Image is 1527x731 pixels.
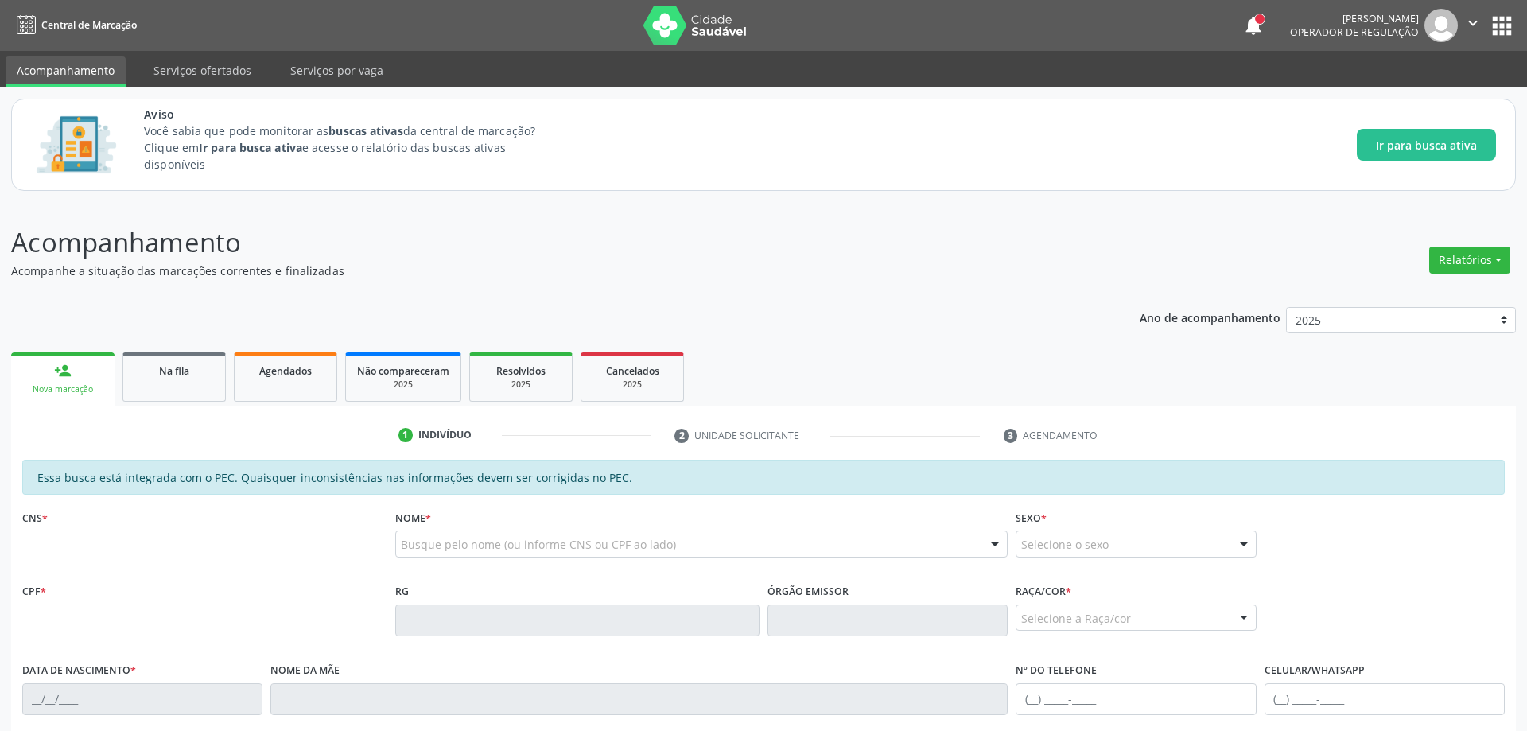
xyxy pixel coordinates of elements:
label: Órgão emissor [767,580,849,605]
label: RG [395,580,409,605]
i:  [1464,14,1482,32]
div: person_add [54,362,72,379]
span: Cancelados [606,364,659,378]
button: Ir para busca ativa [1357,129,1496,161]
span: Agendados [259,364,312,378]
span: Ir para busca ativa [1376,137,1477,154]
img: Imagem de CalloutCard [31,109,122,181]
label: Sexo [1016,506,1047,531]
input: (__) _____-_____ [1016,683,1256,715]
input: __/__/____ [22,683,262,715]
p: Acompanhamento [11,223,1064,262]
img: img [1424,9,1458,42]
span: Resolvidos [496,364,546,378]
div: 2025 [357,379,449,391]
div: 2025 [481,379,561,391]
span: Na fila [159,364,189,378]
a: Central de Marcação [11,12,137,38]
span: Selecione a Raça/cor [1021,610,1131,627]
div: 1 [398,428,413,442]
p: Você sabia que pode monitorar as da central de marcação? Clique em e acesse o relatório das busca... [144,122,565,173]
strong: buscas ativas [328,123,402,138]
button: apps [1488,12,1516,40]
div: 2025 [593,379,672,391]
a: Acompanhamento [6,56,126,87]
p: Ano de acompanhamento [1140,307,1280,327]
div: [PERSON_NAME] [1290,12,1419,25]
div: Nova marcação [22,383,103,395]
button:  [1458,9,1488,42]
a: Serviços ofertados [142,56,262,84]
p: Acompanhe a situação das marcações correntes e finalizadas [11,262,1064,279]
label: Nome da mãe [270,659,340,683]
strong: Ir para busca ativa [199,140,302,155]
button: Relatórios [1429,247,1510,274]
span: Não compareceram [357,364,449,378]
label: Nº do Telefone [1016,659,1097,683]
span: Central de Marcação [41,18,137,32]
div: Indivíduo [418,428,472,442]
label: CPF [22,580,46,605]
span: Operador de regulação [1290,25,1419,39]
button: notifications [1242,14,1265,37]
a: Serviços por vaga [279,56,394,84]
span: Aviso [144,106,565,122]
label: Celular/WhatsApp [1265,659,1365,683]
label: Nome [395,506,431,531]
span: Selecione o sexo [1021,536,1109,553]
label: CNS [22,506,48,531]
input: (__) _____-_____ [1265,683,1505,715]
div: Essa busca está integrada com o PEC. Quaisquer inconsistências nas informações devem ser corrigid... [22,460,1505,495]
label: Raça/cor [1016,580,1071,605]
span: Busque pelo nome (ou informe CNS ou CPF ao lado) [401,536,676,553]
label: Data de nascimento [22,659,136,683]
